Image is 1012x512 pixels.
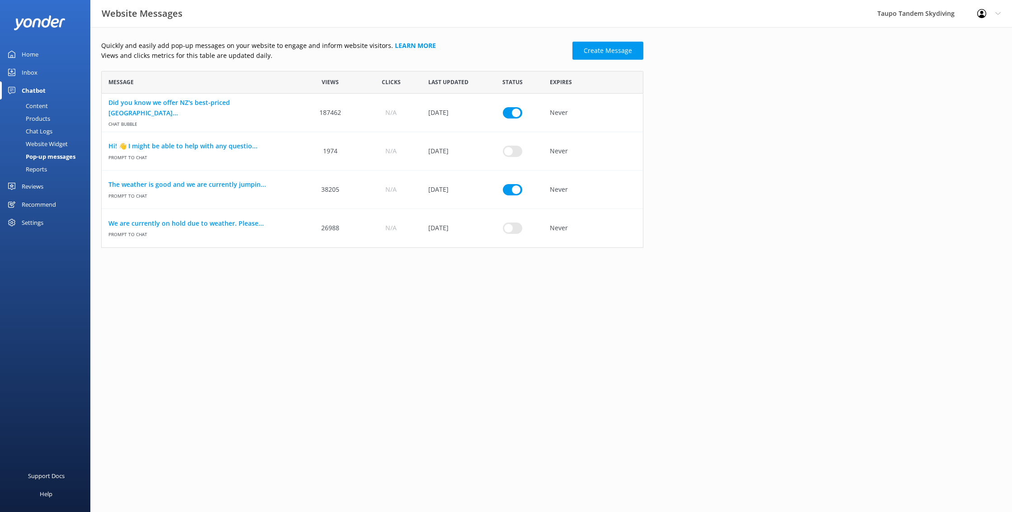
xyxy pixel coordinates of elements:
[422,209,482,247] div: 20 Sep 2025
[428,78,469,86] span: Last updated
[40,485,52,503] div: Help
[300,94,361,132] div: 187462
[101,94,643,247] div: grid
[101,132,643,171] div: row
[300,171,361,209] div: 38205
[300,132,361,171] div: 1974
[5,137,90,150] a: Website Widget
[5,150,75,163] div: Pop-up messages
[108,190,293,199] span: Prompt to Chat
[108,180,293,190] a: The weather is good and we are currently jumpin...
[5,137,68,150] div: Website Widget
[300,209,361,247] div: 26988
[22,63,37,81] div: Inbox
[550,78,572,86] span: Expires
[102,6,183,21] h3: Website Messages
[22,177,43,195] div: Reviews
[5,100,48,112] div: Content
[5,125,52,137] div: Chat Logs
[382,78,401,86] span: Clicks
[108,98,293,118] a: Did you know we offer NZ's best-priced [GEOGRAPHIC_DATA]...
[422,171,482,209] div: 20 Sep 2025
[385,223,397,233] span: N/A
[395,41,436,50] a: Learn more
[108,118,293,128] span: Chat bubble
[108,151,293,161] span: Prompt to Chat
[22,213,43,232] div: Settings
[101,41,567,51] p: Quickly and easily add pop-up messages on your website to engage and inform website visitors.
[108,218,293,228] a: We are currently on hold due to weather. Please...
[543,132,643,171] div: Never
[108,228,293,238] span: Prompt to Chat
[5,150,90,163] a: Pop-up messages
[543,171,643,209] div: Never
[502,78,523,86] span: Status
[543,209,643,247] div: Never
[543,94,643,132] div: Never
[101,171,643,209] div: row
[385,146,397,156] span: N/A
[5,112,90,125] a: Products
[101,94,643,132] div: row
[5,163,90,175] a: Reports
[22,81,46,100] div: Chatbot
[5,112,50,125] div: Products
[108,141,293,151] a: Hi! 👋 I might be able to help with any questio...
[5,163,47,175] div: Reports
[14,15,66,30] img: yonder-white-logo.png
[22,45,38,63] div: Home
[572,42,643,60] a: Create Message
[22,195,56,213] div: Recommend
[322,78,339,86] span: Views
[5,125,90,137] a: Chat Logs
[108,78,134,86] span: Message
[422,94,482,132] div: 30 Jan 2025
[5,100,90,112] a: Content
[101,51,567,61] p: Views and clicks metrics for this table are updated daily.
[422,132,482,171] div: 07 May 2025
[385,108,397,118] span: N/A
[385,185,397,194] span: N/A
[101,209,643,247] div: row
[28,467,65,485] div: Support Docs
